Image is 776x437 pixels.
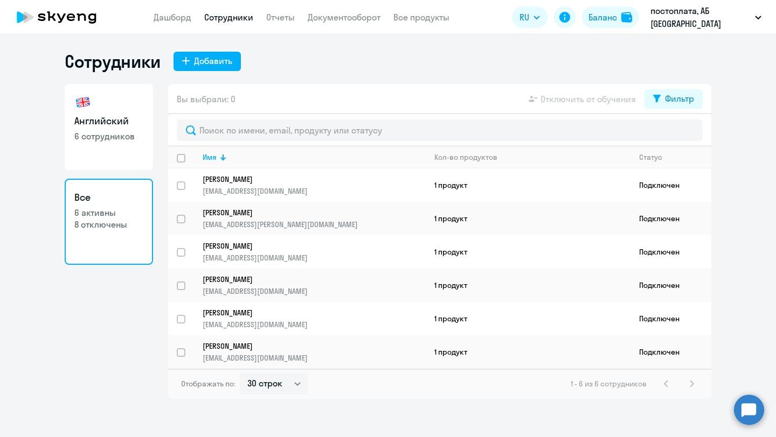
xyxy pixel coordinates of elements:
[203,208,411,217] p: [PERSON_NAME]
[588,11,617,24] div: Баланс
[630,168,711,202] td: Подключен
[571,379,647,389] span: 1 - 6 из 6 сотрудников
[630,235,711,269] td: Подключен
[181,379,235,389] span: Отображать по:
[426,235,630,269] td: 1 продукт
[203,308,425,329] a: [PERSON_NAME][EMAIL_ADDRESS][DOMAIN_NAME]
[393,12,449,23] a: Все продукты
[426,202,630,235] td: 1 продукт
[665,92,694,105] div: Фильтр
[203,253,425,263] p: [EMAIL_ADDRESS][DOMAIN_NAME]
[308,12,380,23] a: Документооборот
[426,269,630,302] td: 1 продукт
[154,12,191,23] a: Дашборд
[630,335,711,369] td: Подключен
[74,219,143,230] p: 8 отключены
[266,12,295,23] a: Отчеты
[645,89,703,109] button: Фильтр
[426,335,630,369] td: 1 продукт
[177,93,235,105] span: Вы выбрали: 0
[203,341,425,363] a: [PERSON_NAME][EMAIL_ADDRESS][DOMAIN_NAME]
[74,207,143,219] p: 6 активны
[203,174,411,184] p: [PERSON_NAME]
[519,11,529,24] span: RU
[639,152,662,162] div: Статус
[621,12,632,23] img: balance
[426,302,630,335] td: 1 продукт
[650,4,751,30] p: постоплата, АБ [GEOGRAPHIC_DATA] "ПЛОЩАДЬ ТРУДА"
[426,168,630,202] td: 1 продукт
[203,220,425,229] p: [EMAIL_ADDRESS][PERSON_NAME][DOMAIN_NAME]
[203,320,425,329] p: [EMAIL_ADDRESS][DOMAIN_NAME]
[194,54,232,67] div: Добавить
[203,241,425,263] a: [PERSON_NAME][EMAIL_ADDRESS][DOMAIN_NAME]
[204,12,253,23] a: Сотрудники
[74,114,143,128] h3: Английский
[203,152,425,162] div: Имя
[203,241,411,251] p: [PERSON_NAME]
[630,269,711,302] td: Подключен
[65,51,161,72] h1: Сотрудники
[639,152,711,162] div: Статус
[174,52,241,71] button: Добавить
[203,186,425,196] p: [EMAIL_ADDRESS][DOMAIN_NAME]
[434,152,630,162] div: Кол-во продуктов
[203,286,425,296] p: [EMAIL_ADDRESS][DOMAIN_NAME]
[645,4,767,30] button: постоплата, АБ [GEOGRAPHIC_DATA] "ПЛОЩАДЬ ТРУДА"
[203,208,425,229] a: [PERSON_NAME][EMAIL_ADDRESS][PERSON_NAME][DOMAIN_NAME]
[512,6,548,28] button: RU
[74,94,92,111] img: english
[434,152,497,162] div: Кол-во продуктов
[630,202,711,235] td: Подключен
[203,353,425,363] p: [EMAIL_ADDRESS][DOMAIN_NAME]
[203,152,217,162] div: Имя
[203,274,411,284] p: [PERSON_NAME]
[177,119,703,141] input: Поиск по имени, email, продукту или статусу
[74,191,143,205] h3: Все
[65,179,153,265] a: Все6 активны8 отключены
[203,341,411,351] p: [PERSON_NAME]
[203,308,411,318] p: [PERSON_NAME]
[203,274,425,296] a: [PERSON_NAME][EMAIL_ADDRESS][DOMAIN_NAME]
[74,130,143,142] p: 6 сотрудников
[65,84,153,170] a: Английский6 сотрудников
[630,302,711,335] td: Подключен
[582,6,639,28] button: Балансbalance
[203,174,425,196] a: [PERSON_NAME][EMAIL_ADDRESS][DOMAIN_NAME]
